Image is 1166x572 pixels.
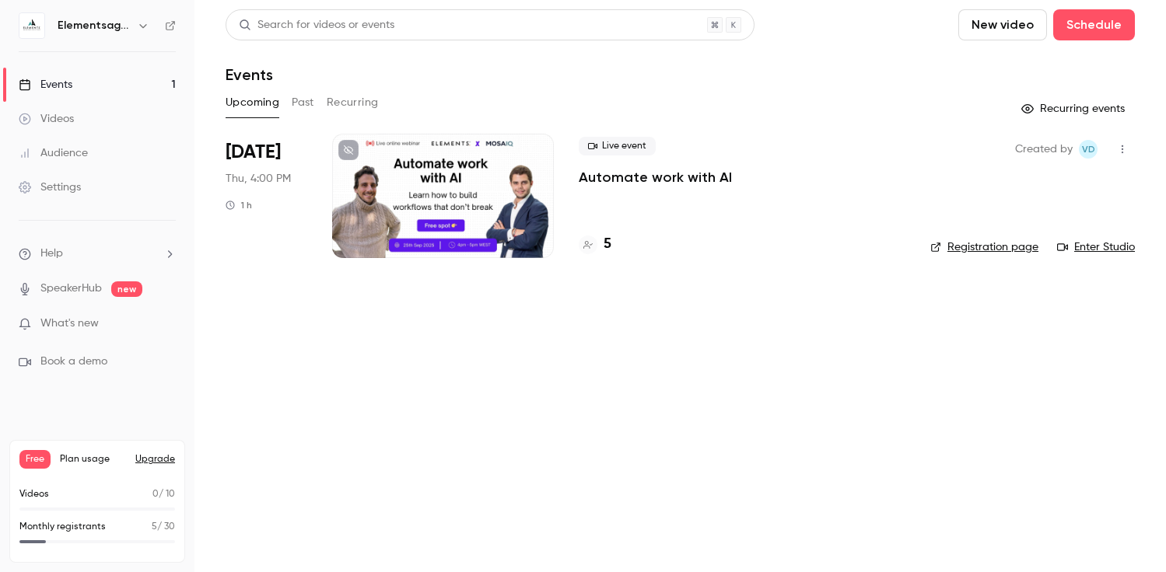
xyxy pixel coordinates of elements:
[19,145,88,161] div: Audience
[135,453,175,466] button: Upgrade
[226,171,291,187] span: Thu, 4:00 PM
[958,9,1047,40] button: New video
[226,134,307,258] div: Sep 25 Thu, 4:00 PM (Europe/Lisbon)
[604,234,611,255] h4: 5
[226,199,252,211] div: 1 h
[19,487,49,501] p: Videos
[1053,9,1135,40] button: Schedule
[19,77,72,92] div: Events
[1079,140,1098,159] span: Vladimir de Ziegler
[1057,239,1135,255] a: Enter Studio
[579,234,611,255] a: 5
[58,18,131,33] h6: Elementsagents
[579,137,656,155] span: Live event
[152,490,159,499] span: 0
[930,239,1038,255] a: Registration page
[152,522,157,532] span: 5
[152,487,175,501] p: / 10
[19,180,81,195] div: Settings
[19,246,176,262] li: help-dropdown-opener
[111,281,142,297] span: new
[239,17,394,33] div: Search for videos or events
[226,65,273,84] h1: Events
[1082,140,1095,159] span: Vd
[19,520,106,534] p: Monthly registrants
[157,317,176,331] iframe: Noticeable Trigger
[19,13,44,38] img: Elementsagents
[1014,96,1135,121] button: Recurring events
[19,111,74,127] div: Videos
[40,354,107,370] span: Book a demo
[40,281,102,297] a: SpeakerHub
[226,90,279,115] button: Upcoming
[19,450,51,469] span: Free
[292,90,314,115] button: Past
[327,90,379,115] button: Recurring
[40,246,63,262] span: Help
[60,453,126,466] span: Plan usage
[579,168,732,187] a: Automate work with AI
[226,140,281,165] span: [DATE]
[152,520,175,534] p: / 30
[1015,140,1073,159] span: Created by
[40,316,99,332] span: What's new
